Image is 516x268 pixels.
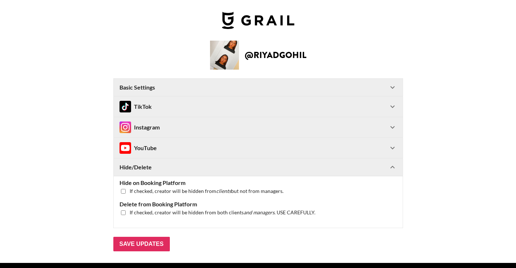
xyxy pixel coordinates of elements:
label: Delete from Booking Platform [119,201,397,208]
span: If checked, creator will be hidden from but not from managers. [130,188,284,195]
div: YouTube [119,142,157,154]
div: InstagramInstagram [114,117,403,137]
em: and managers [244,209,274,215]
div: TikTokTikTok [114,96,403,117]
em: clients [216,188,231,194]
div: TikTok [119,101,152,112]
div: Hide/Delete [114,176,403,228]
img: Creator [210,41,239,70]
img: Grail Talent Logo [222,12,294,29]
img: Instagram [119,121,131,133]
h2: @ riyadgohil [245,51,306,59]
label: Hide on Booking Platform [119,179,397,186]
strong: Basic Settings [119,84,155,91]
span: If checked, creator will be hidden from both clients . USE CAREFULLY. [130,209,315,216]
div: Hide/Delete [114,158,403,176]
img: TikTok [119,101,131,112]
input: Save Updates [113,237,170,251]
div: Basic Settings [114,79,403,96]
strong: Hide/Delete [119,164,152,171]
div: Instagram [119,121,160,133]
img: Instagram [119,142,131,154]
div: InstagramYouTube [114,138,403,158]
